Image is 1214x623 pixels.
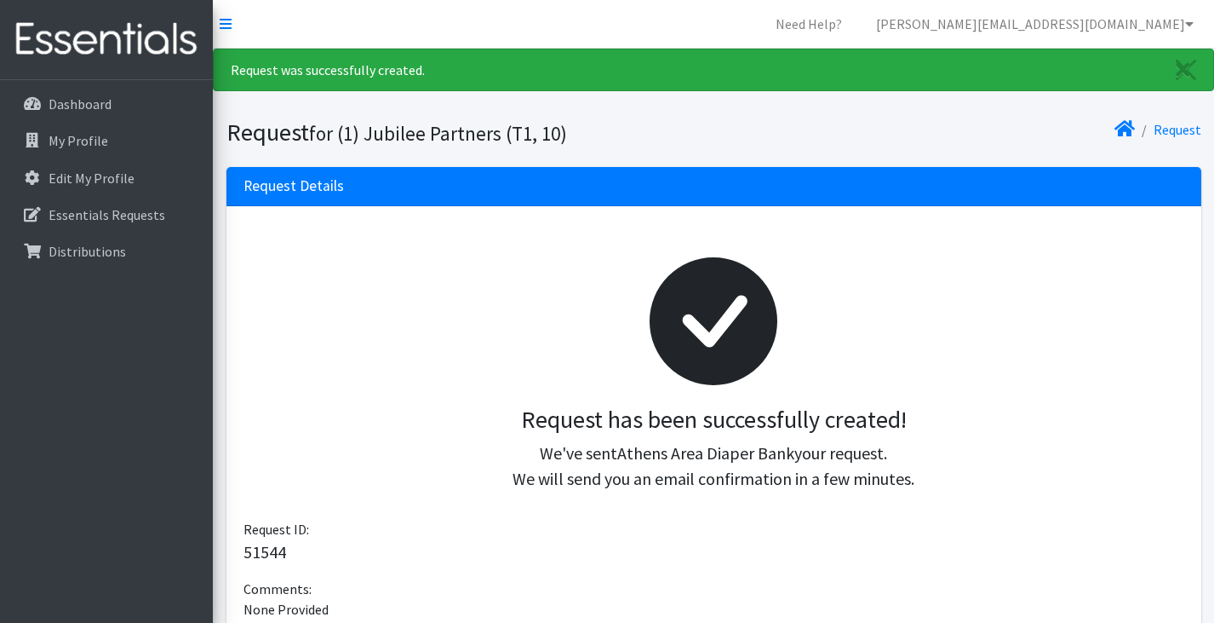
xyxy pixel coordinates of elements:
a: Request [1154,121,1201,138]
p: Distributions [49,243,126,260]
a: [PERSON_NAME][EMAIL_ADDRESS][DOMAIN_NAME] [862,7,1207,41]
small: for (1) Jubilee Partners (T1, 10) [309,121,567,146]
p: My Profile [49,132,108,149]
a: Essentials Requests [7,198,206,232]
a: Distributions [7,234,206,268]
p: 51544 [243,539,1184,565]
h3: Request has been successfully created! [257,406,1171,435]
span: None Provided [243,601,329,618]
span: Athens Area Diaper Bank [617,442,794,464]
a: Edit My Profile [7,161,206,195]
span: Request ID: [243,521,309,538]
a: Close [1159,49,1213,90]
p: Edit My Profile [49,170,135,187]
img: HumanEssentials [7,11,206,68]
p: We've sent your request. We will send you an email confirmation in a few minutes. [257,441,1171,492]
a: My Profile [7,124,206,158]
h3: Request Details [243,177,344,195]
h1: Request [226,118,707,147]
div: Request was successfully created. [213,49,1214,91]
p: Essentials Requests [49,206,165,223]
p: Dashboard [49,95,112,112]
span: Comments: [243,580,312,597]
a: Dashboard [7,87,206,121]
a: Need Help? [762,7,856,41]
